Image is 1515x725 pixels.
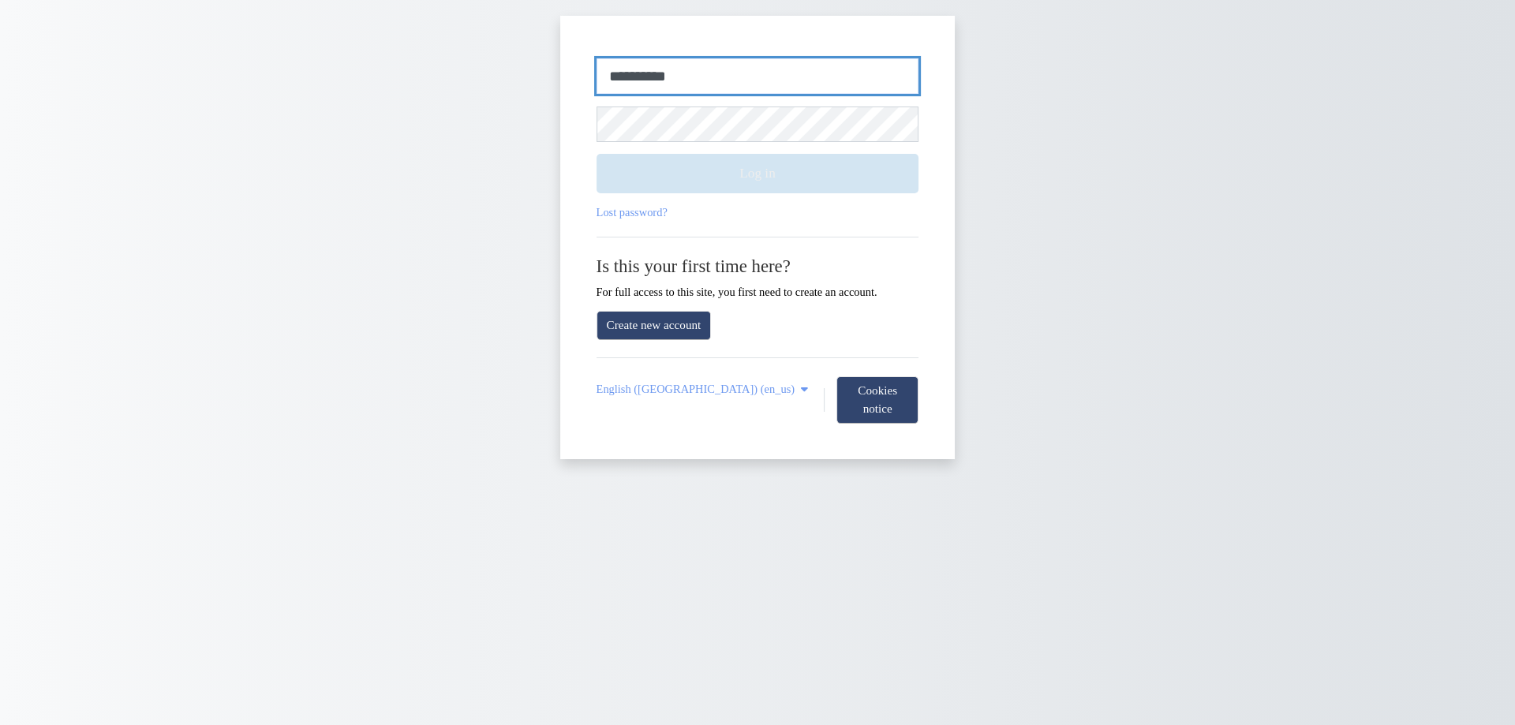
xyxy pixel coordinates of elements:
[597,311,712,340] a: Create new account
[597,383,812,396] a: English (United States) ‎(en_us)‎
[836,376,918,424] button: Cookies notice
[597,206,668,219] a: Lost password?
[597,256,919,298] div: For full access to this site, you first need to create an account.
[597,256,919,277] h2: Is this your first time here?
[597,154,919,193] button: Log in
